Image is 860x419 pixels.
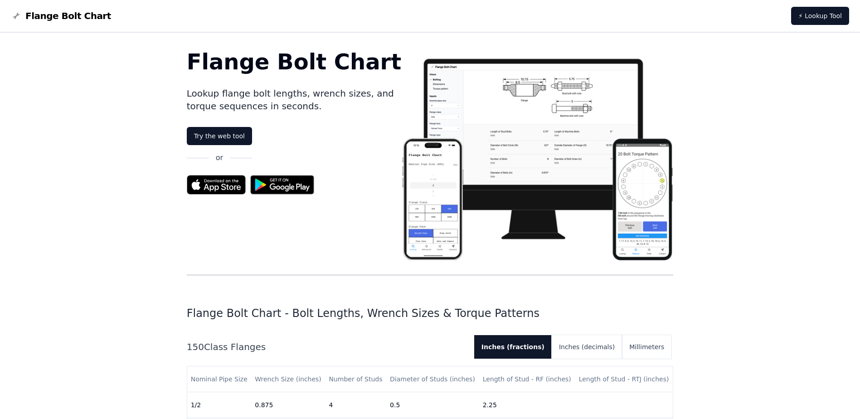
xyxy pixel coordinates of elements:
[25,10,111,22] span: Flange Bolt Chart
[325,392,386,418] td: 4
[187,341,467,353] h2: 150 Class Flanges
[187,51,402,73] h1: Flange Bolt Chart
[791,7,849,25] a: ⚡ Lookup Tool
[401,51,673,260] img: Flange bolt chart app screenshot
[11,10,22,21] img: Flange Bolt Chart Logo
[479,392,575,418] td: 2.25
[187,306,674,321] h1: Flange Bolt Chart - Bolt Lengths, Wrench Sizes & Torque Patterns
[386,366,479,392] th: Diameter of Studs (inches)
[552,335,622,359] button: Inches (decimals)
[386,392,479,418] td: 0.5
[11,10,111,22] a: Flange Bolt Chart LogoFlange Bolt Chart
[622,335,671,359] button: Millimeters
[187,87,402,112] p: Lookup flange bolt lengths, wrench sizes, and torque sequences in seconds.
[575,366,673,392] th: Length of Stud - RTJ (inches)
[187,127,252,145] a: Try the web tool
[187,392,252,418] td: 1/2
[251,366,325,392] th: Wrench Size (inches)
[216,152,223,163] p: or
[187,366,252,392] th: Nominal Pipe Size
[474,335,552,359] button: Inches (fractions)
[479,366,575,392] th: Length of Stud - RF (inches)
[246,171,319,199] img: Get it on Google Play
[325,366,386,392] th: Number of Studs
[251,392,325,418] td: 0.875
[187,175,246,195] img: App Store badge for the Flange Bolt Chart app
